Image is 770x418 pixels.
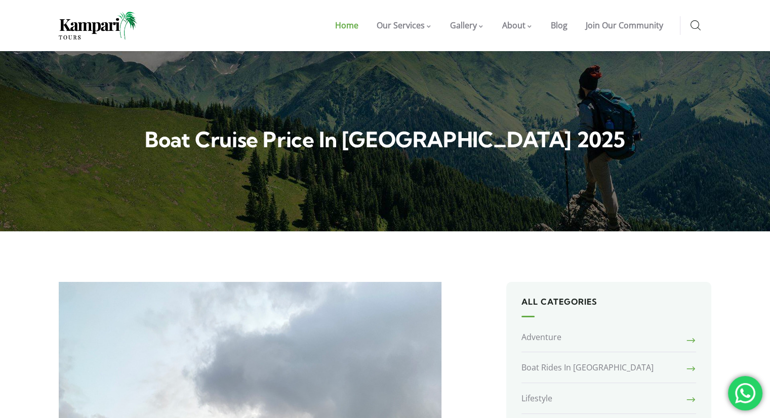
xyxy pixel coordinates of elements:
h2: Boat cruise price in [GEOGRAPHIC_DATA] 2025 [88,127,683,153]
span: Join Our Community [586,20,663,31]
a: Boat Rides In [GEOGRAPHIC_DATA] [521,353,697,383]
div: 'Chat [728,376,762,410]
span: Home [335,20,358,31]
span: About [502,20,525,31]
img: Home [59,12,137,39]
a: Adventure [521,327,697,353]
span: Our Services [377,20,425,31]
span: Blog [551,20,568,31]
h5: All Categories [521,297,697,317]
span: Gallery [450,20,477,31]
a: Lifestyle [521,384,697,414]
